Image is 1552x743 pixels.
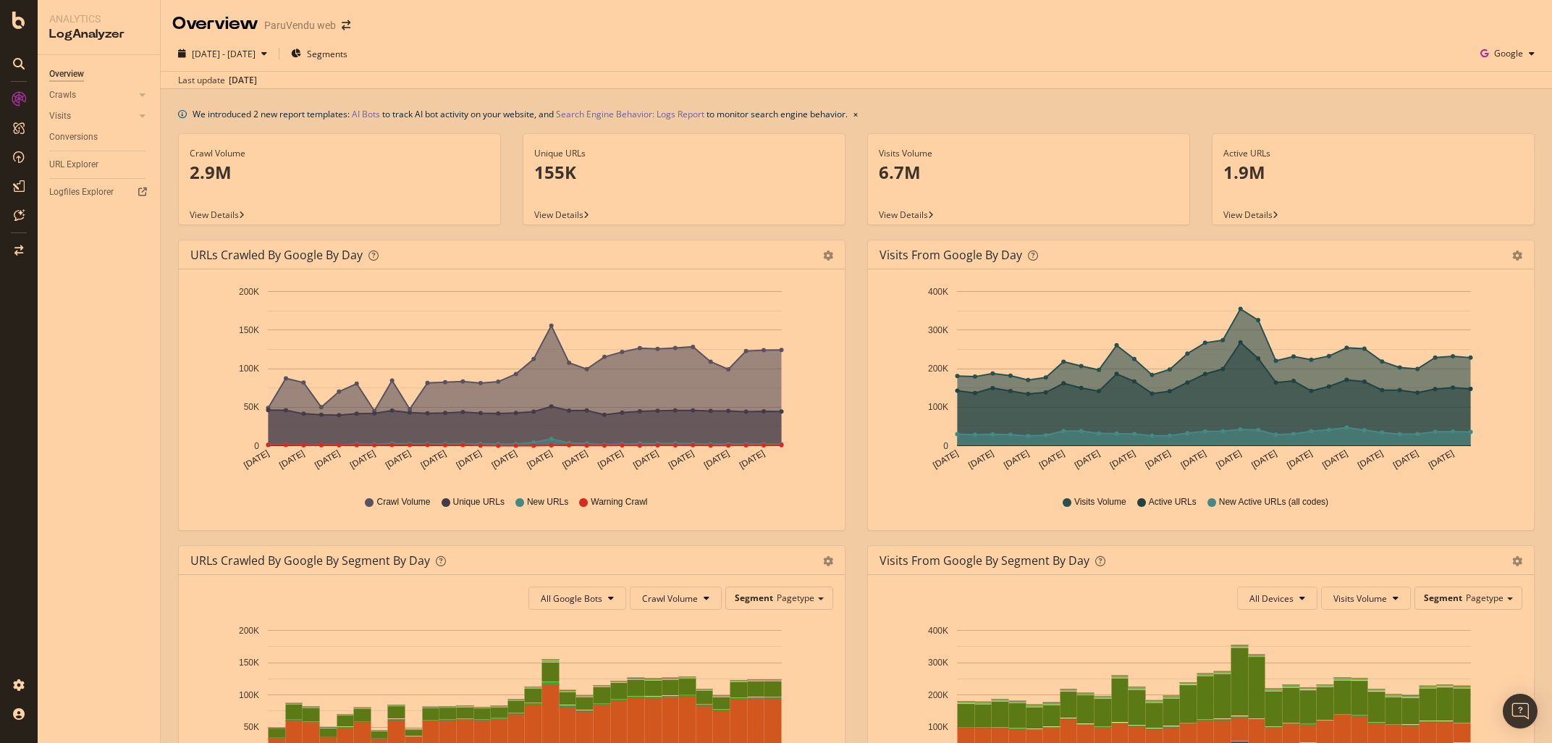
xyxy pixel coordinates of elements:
div: Crawls [49,88,76,103]
div: Visits from Google by day [880,248,1022,262]
span: New URLs [527,496,568,508]
div: Conversions [49,130,98,145]
text: [DATE] [1391,448,1420,471]
text: [DATE] [1356,448,1385,471]
p: 6.7M [879,160,1178,185]
text: [DATE] [1215,448,1244,471]
p: 1.9M [1223,160,1523,185]
span: Unique URLs [453,496,505,508]
span: New Active URLs (all codes) [1219,496,1328,508]
div: Visits [49,109,71,124]
div: info banner [178,106,1535,122]
text: [DATE] [966,448,995,471]
span: Segments [307,48,347,60]
span: Segment [735,592,773,604]
div: Open Intercom Messenger [1503,694,1538,729]
div: Crawl Volume [190,147,489,160]
text: [DATE] [1073,448,1102,471]
button: [DATE] - [DATE] [172,42,273,65]
text: [DATE] [1320,448,1349,471]
text: 50K [244,403,259,413]
text: [DATE] [1002,448,1031,471]
text: 150K [239,658,259,668]
text: 100K [239,690,259,700]
span: Segment [1424,592,1462,604]
text: 300K [928,658,948,668]
span: [DATE] - [DATE] [192,48,256,60]
text: [DATE] [384,448,413,471]
text: [DATE] [1179,448,1208,471]
text: [DATE] [1144,448,1173,471]
text: 400K [928,287,948,297]
a: Conversions [49,130,150,145]
p: 155K [534,160,834,185]
text: 50K [244,722,259,732]
a: AI Bots [352,106,380,122]
span: All Devices [1249,592,1294,605]
text: [DATE] [931,448,960,471]
a: URL Explorer [49,157,150,172]
text: 0 [943,441,948,451]
button: Visits Volume [1321,587,1411,610]
div: ParuVendu web [264,18,336,33]
p: 2.9M [190,160,489,185]
span: View Details [1223,209,1273,221]
div: Analytics [49,12,148,26]
span: Pagetype [1466,592,1503,604]
text: 200K [239,626,259,636]
a: Visits [49,109,135,124]
div: [DATE] [229,74,257,87]
text: 150K [239,325,259,335]
button: close banner [850,104,861,125]
text: 200K [928,690,948,700]
text: 200K [239,287,259,297]
span: Crawl Volume [376,496,430,508]
div: We introduced 2 new report templates: to track AI bot activity on your website, and to monitor se... [193,106,848,122]
text: [DATE] [455,448,484,471]
text: [DATE] [348,448,377,471]
a: Search Engine Behavior: Logs Report [556,106,704,122]
text: [DATE] [738,448,767,471]
a: Overview [49,67,150,82]
svg: A chart. [190,281,833,482]
text: [DATE] [242,448,271,471]
button: All Devices [1237,587,1317,610]
div: gear [823,556,833,566]
text: [DATE] [1249,448,1278,471]
div: Overview [172,12,258,36]
span: Visits Volume [1074,496,1126,508]
div: gear [1512,556,1522,566]
div: Visits from Google By Segment By Day [880,553,1089,568]
text: [DATE] [1108,448,1137,471]
text: [DATE] [1427,448,1456,471]
div: Last update [178,74,257,87]
div: URL Explorer [49,157,98,172]
svg: A chart. [880,281,1522,482]
div: Logfiles Explorer [49,185,114,200]
text: [DATE] [1285,448,1314,471]
div: LogAnalyzer [49,26,148,43]
text: [DATE] [1037,448,1066,471]
span: View Details [190,209,239,221]
text: 100K [928,403,948,413]
text: [DATE] [631,448,660,471]
a: Crawls [49,88,135,103]
span: Crawl Volume [642,592,698,605]
button: Google [1475,42,1540,65]
text: [DATE] [667,448,696,471]
div: gear [1512,251,1522,261]
text: 400K [928,626,948,636]
text: [DATE] [526,448,554,471]
div: Visits Volume [879,147,1178,160]
span: Warning Crawl [591,496,647,508]
a: Logfiles Explorer [49,185,150,200]
div: arrow-right-arrow-left [342,20,350,30]
text: [DATE] [313,448,342,471]
span: All Google Bots [541,592,602,605]
span: Google [1494,47,1523,59]
button: All Google Bots [528,587,626,610]
div: URLs Crawled by Google By Segment By Day [190,553,430,568]
text: 100K [239,364,259,374]
div: Active URLs [1223,147,1523,160]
